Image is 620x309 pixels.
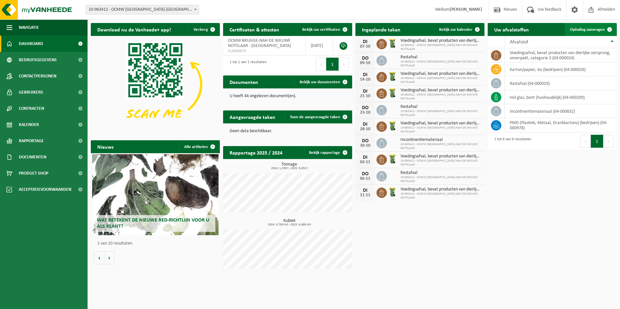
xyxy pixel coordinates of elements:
img: WB-0140-HPE-GN-50 [387,87,398,98]
h2: Nieuws [91,140,120,153]
span: 10-963412 - OCMW [GEOGRAPHIC_DATA]-NAH DE NIEUWE NOTELAAR [400,76,481,84]
span: 2024: 1,539 t - 2025: 9,632 t [226,167,352,170]
div: 06-11 [359,177,372,181]
span: 10-963412 - OCMW [GEOGRAPHIC_DATA]-NAH DE NIEUWE NOTELAAR [400,159,481,167]
div: DO [359,138,372,143]
span: 10-963412 - OCMW [GEOGRAPHIC_DATA]-NAH DE NIEUWE NOTELAAR [400,93,481,101]
h2: Documenten [223,75,265,88]
span: 10-963412 - OCMW [GEOGRAPHIC_DATA]-NAH DE NIEUWE NOTELAAR [400,126,481,134]
img: WB-0140-HPE-GN-50 [387,71,398,82]
h2: Aangevraagde taken [223,110,282,123]
span: Voedingsafval, bevat producten van dierlijke oorsprong, onverpakt, categorie 3 [400,187,481,192]
span: Bekijk uw kalender [439,28,472,32]
button: Volgende [104,251,114,264]
span: Navigatie [19,19,39,36]
h2: Certificaten & attesten [223,23,286,36]
h2: Uw afvalstoffen [488,23,535,36]
span: 10-963412 - OCMW [GEOGRAPHIC_DATA]-NAH DE NIEUWE NOTELAAR [400,43,481,51]
span: Contracten [19,100,44,117]
div: 11-11 [359,193,372,198]
span: Wat betekent de nieuwe RED-richtlijn voor u als klant? [97,218,209,229]
p: Geen data beschikbaar. [230,129,346,133]
td: PMD (Plastiek, Metaal, Drankkartons) (bedrijven) (04-000978) [505,118,617,132]
span: 10-963412 - OCMW BRUGGE-NAH DE NIEUWE NOTELAAR - BRUGGE [86,5,199,15]
div: DO [359,105,372,110]
span: Bedrijfsgegevens [19,52,57,68]
td: incontinentiemateriaal (04-000832) [505,104,617,118]
div: 09-10 [359,61,372,65]
a: Bekijk uw kalender [434,23,484,36]
button: Previous [580,135,591,148]
span: Bekijk uw certificaten [302,28,340,32]
div: 23-10 [359,110,372,115]
div: 21-10 [359,94,372,98]
span: Afvalstof [510,40,528,45]
div: 1 tot 6 van 6 resultaten [491,134,531,148]
span: Verberg [194,28,208,32]
a: Ophaling aanvragen [565,23,616,36]
a: Bekijk rapportage [304,146,352,159]
button: Next [339,58,349,71]
h2: Download nu de Vanheede+ app! [91,23,177,36]
strong: [PERSON_NAME] [450,7,482,12]
div: 30-10 [359,143,372,148]
td: voedingsafval, bevat producten van dierlijke oorsprong, onverpakt, categorie 3 (04-000024) [505,48,617,63]
td: karton/papier, los (bedrijven) (04-000026) [505,63,617,76]
button: Next [603,135,614,148]
button: Previous [316,58,326,71]
img: WB-0140-HPE-GN-50 [387,120,398,132]
a: Bekijk uw documenten [294,75,352,88]
h3: Tonnage [226,162,352,170]
h2: Ingeplande taken [355,23,407,36]
span: Documenten [19,149,46,165]
td: hol glas, bont (huishoudelijk) (04-000209) [505,90,617,104]
div: DI [359,188,372,193]
a: Wat betekent de nieuwe RED-richtlijn voor u als klant? [92,154,219,235]
span: 10-963412 - OCMW BRUGGE-NAH DE NIEUWE NOTELAAR - BRUGGE [86,5,199,14]
div: 07-10 [359,44,372,49]
img: WB-0140-HPE-GN-50 [387,38,398,49]
span: 10-963412 - OCMW [GEOGRAPHIC_DATA]-NAH DE NIEUWE NOTELAAR [400,176,481,183]
button: 1 [326,58,339,71]
img: Download de VHEPlus App [91,36,220,133]
span: Rapportage [19,133,44,149]
p: U heeft 44 ongelezen document(en). [230,94,346,98]
div: 04-11 [359,160,372,165]
div: DI [359,155,372,160]
span: Restafval [400,55,481,60]
span: Dashboard [19,36,43,52]
span: Voedingsafval, bevat producten van dierlijke oorsprong, onverpakt, categorie 3 [400,71,481,76]
span: Acceptatievoorwaarden [19,181,71,198]
button: 1 [591,135,603,148]
span: OCMW BRUGGE-NAH DE NIEUWE NOTELAAR - [GEOGRAPHIC_DATA] [228,38,291,48]
button: Vorige [94,251,104,264]
span: Restafval [400,170,481,176]
span: Gebruikers [19,84,43,100]
span: Incontinentiemateriaal [400,137,481,143]
span: Toon de aangevraagde taken [290,115,340,119]
span: Product Shop [19,165,48,181]
div: DI [359,122,372,127]
div: 1 tot 1 van 1 resultaten [226,57,267,71]
img: WB-0140-HPE-GN-50 [387,154,398,165]
span: VLA903679 [228,49,301,54]
td: restafval (04-000029) [505,76,617,90]
td: [DATE] [306,36,333,55]
span: Restafval [400,104,481,109]
span: Voedingsafval, bevat producten van dierlijke oorsprong, onverpakt, categorie 3 [400,38,481,43]
div: DI [359,89,372,94]
span: Kalender [19,117,39,133]
div: DO [359,171,372,177]
span: 10-963412 - OCMW [GEOGRAPHIC_DATA]-NAH DE NIEUWE NOTELAAR [400,60,481,68]
div: DI [359,39,372,44]
span: Voedingsafval, bevat producten van dierlijke oorsprong, onverpakt, categorie 3 [400,154,481,159]
div: 14-10 [359,77,372,82]
button: Verberg [188,23,219,36]
h3: Kubiek [226,219,352,226]
h2: Rapportage 2025 / 2024 [223,146,289,159]
span: Voedingsafval, bevat producten van dierlijke oorsprong, onverpakt, categorie 3 [400,88,481,93]
a: Toon de aangevraagde taken [285,110,352,123]
span: Bekijk uw documenten [300,80,340,84]
div: DO [359,56,372,61]
div: DI [359,72,372,77]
